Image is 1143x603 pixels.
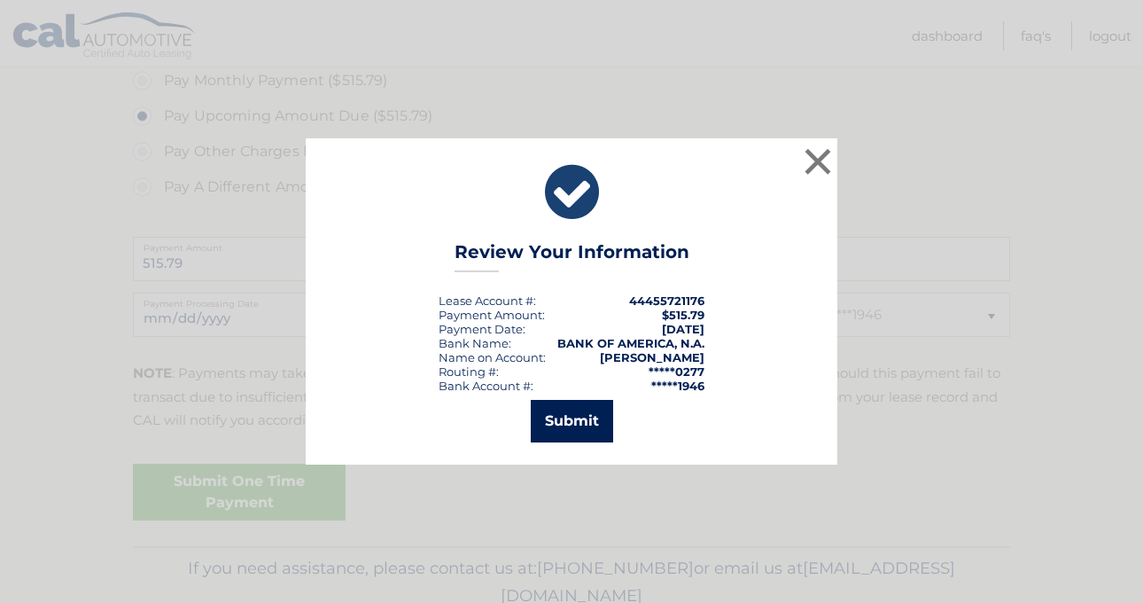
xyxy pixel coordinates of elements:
[600,350,704,364] strong: [PERSON_NAME]
[557,336,704,350] strong: BANK OF AMERICA, N.A.
[439,322,523,336] span: Payment Date
[455,241,689,272] h3: Review Your Information
[439,322,525,336] div: :
[439,379,533,393] div: Bank Account #:
[439,336,511,350] div: Bank Name:
[629,294,704,308] strong: 44455721176
[439,350,546,364] div: Name on Account:
[439,364,499,379] div: Routing #:
[439,308,545,322] div: Payment Amount:
[662,322,704,336] span: [DATE]
[800,144,836,179] button: ×
[662,308,704,322] span: $515.79
[531,400,613,442] button: Submit
[439,294,536,308] div: Lease Account #:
